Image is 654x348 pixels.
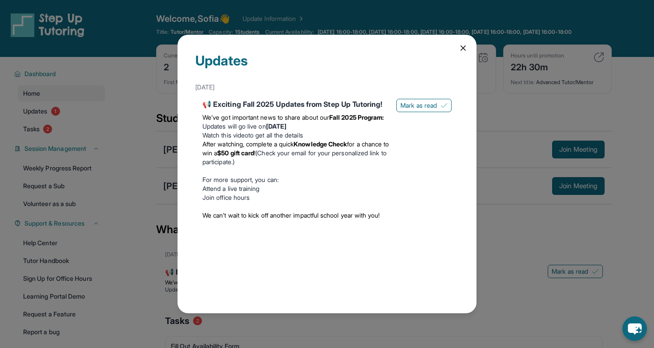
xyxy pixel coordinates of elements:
[266,122,287,130] strong: [DATE]
[195,79,459,95] div: [DATE]
[195,53,459,79] div: Updates
[202,185,260,192] a: Attend a live training
[217,149,254,157] strong: $50 gift card
[622,316,647,341] button: chat-button
[400,101,437,110] span: Mark as read
[202,99,389,109] div: 📢 Exciting Fall 2025 Updates from Step Up Tutoring!
[294,140,347,148] strong: Knowledge Check
[202,175,389,184] p: For more support, you can:
[440,102,448,109] img: Mark as read
[202,122,389,131] li: Updates will go live on
[202,140,389,166] li: (Check your email for your personalized link to participate.)
[254,149,255,157] span: !
[202,194,250,201] a: Join office hours
[202,140,294,148] span: After watching, complete a quick
[396,99,452,112] button: Mark as read
[202,211,380,219] span: We can’t wait to kick off another impactful school year with you!
[202,113,329,121] span: We’ve got important news to share about our
[202,131,389,140] li: to get all the details
[202,131,248,139] a: Watch this video
[329,113,384,121] strong: Fall 2025 Program:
